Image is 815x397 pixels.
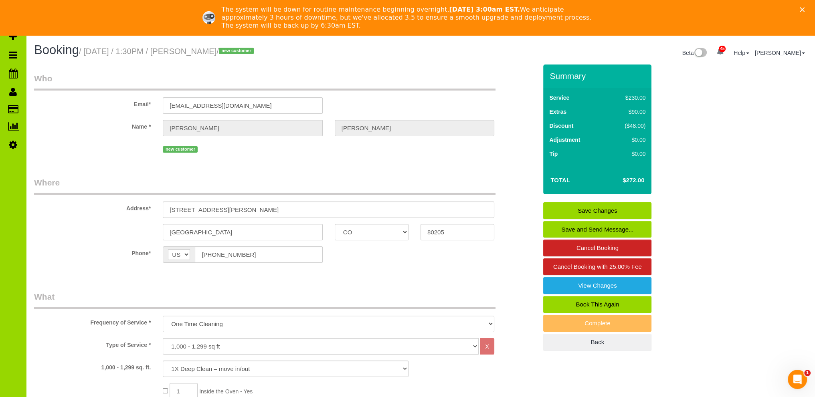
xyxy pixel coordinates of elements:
strong: Total [550,177,570,183]
b: [DATE] 3:00am EST. [449,6,520,13]
iframe: Intercom live chat [788,370,807,389]
label: Type of Service * [28,338,157,349]
a: Save Changes [543,202,651,219]
a: Book This Again [543,296,651,313]
label: Name * [28,120,157,131]
label: Adjustment [549,136,580,144]
label: Extras [549,108,566,116]
span: Inside the Oven - Yes [199,388,253,395]
a: Cancel Booking with 25.00% Fee [543,258,651,275]
input: City* [163,224,322,240]
input: Phone* [195,246,322,263]
label: Email* [28,97,157,108]
label: 1,000 - 1,299 sq. ft. [28,361,157,371]
img: Profile image for Ellie [202,11,215,24]
label: Tip [549,150,558,158]
div: ($48.00) [608,122,645,130]
label: Frequency of Service * [28,316,157,326]
label: Phone* [28,246,157,257]
legend: Where [34,177,495,195]
label: Service [549,94,569,102]
small: / [DATE] / 1:30PM / [PERSON_NAME] [79,47,256,56]
h3: Summary [550,71,647,81]
input: First Name* [163,120,322,136]
div: $0.00 [608,136,645,144]
a: Back [543,334,651,351]
a: 45 [712,43,728,61]
div: Close [800,7,808,12]
div: $0.00 [608,150,645,158]
a: View Changes [543,277,651,294]
div: The system will be down for routine maintenance beginning overnight, We anticipate approximately ... [222,6,600,30]
div: $230.00 [608,94,645,102]
input: Email* [163,97,322,114]
a: Cancel Booking [543,240,651,256]
span: new customer [219,48,254,54]
div: $90.00 [608,108,645,116]
span: Cancel Booking with 25.00% Fee [553,263,642,270]
label: Discount [549,122,573,130]
a: Save and Send Message... [543,221,651,238]
span: new customer [163,146,198,153]
legend: What [34,291,495,309]
h4: $272.00 [599,177,644,184]
span: 45 [719,46,726,52]
label: Address* [28,202,157,212]
legend: Who [34,73,495,91]
img: New interface [694,48,707,58]
input: Zip Code* [421,224,494,240]
a: Help [734,50,749,56]
a: Beta [682,50,707,56]
input: Last Name* [335,120,494,136]
span: 1 [804,370,811,376]
span: Booking [34,43,79,57]
a: [PERSON_NAME] [755,50,805,56]
span: / [216,47,256,56]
